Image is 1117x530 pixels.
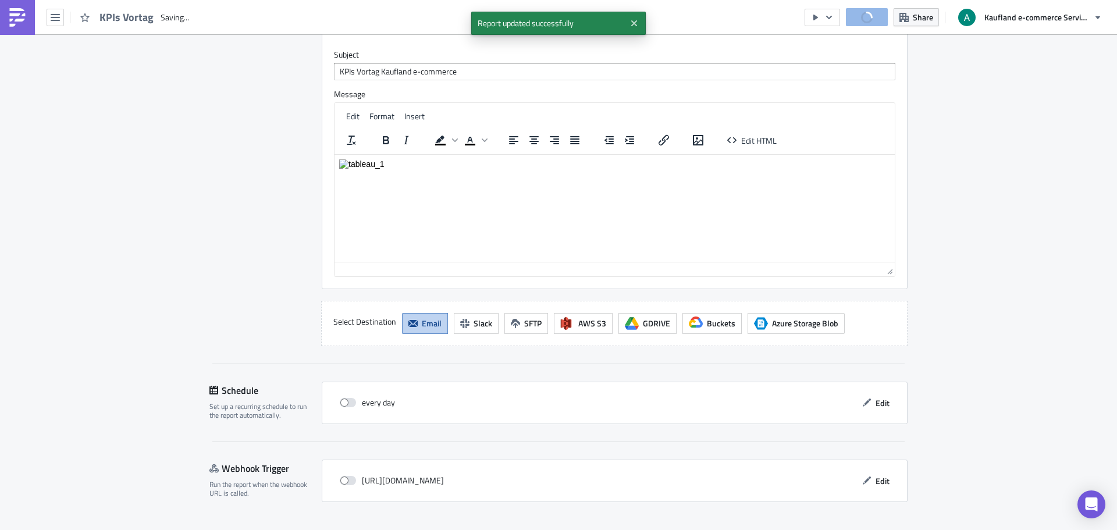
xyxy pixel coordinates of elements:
button: Email [402,313,448,334]
button: Bold [376,132,396,148]
button: Insert/edit image [688,132,708,148]
span: GDRIVE [643,317,670,329]
button: Edit [856,472,895,490]
div: Schedule [209,382,322,399]
button: Edit [856,394,895,412]
label: Subject [334,49,895,60]
span: Slack [474,317,492,329]
span: Insert [404,110,425,122]
button: Align center [524,132,544,148]
span: Email [422,317,442,329]
span: KPIs Vortag [99,10,155,24]
button: Close [625,15,643,32]
button: Justify [565,132,585,148]
button: Italic [396,132,416,148]
button: Kaufland e-commerce Services GmbH & Co. KG [951,5,1108,30]
label: Message [334,89,895,99]
div: Send only if all attachments are successfully generated. [356,24,547,35]
button: Align left [504,132,524,148]
span: Report updated successfully [471,12,625,35]
span: Format [369,110,394,122]
img: Avatar [957,8,977,27]
span: Saving... [161,12,189,23]
span: Kaufland e-commerce Services GmbH & Co. KG [984,11,1089,23]
button: Share [894,8,939,26]
span: Azure Storage Blob [754,316,768,330]
div: Run the report when the webhook URL is called. [209,480,314,498]
div: Text color [460,132,489,148]
button: Slack [454,313,499,334]
iframe: Rich Text Area [335,155,895,262]
img: PushMetrics [8,8,27,27]
span: SFTP [524,317,542,329]
button: Decrease indent [599,132,619,148]
div: Background color [431,132,460,148]
button: AWS S3 [554,313,613,334]
button: SFTP [504,313,548,334]
button: Edit HTML [723,132,781,148]
span: Edit [346,110,360,122]
label: Select Destination [333,313,396,330]
span: Azure Storage Blob [772,317,838,329]
div: Set up a recurring schedule to run the report automatically. [209,402,314,420]
div: Resize [883,262,895,276]
span: Edit [876,475,890,487]
button: Azure Storage BlobAzure Storage Blob [748,313,845,334]
div: Open Intercom Messenger [1077,490,1105,518]
div: Webhook Trigger [209,460,322,477]
div: every day [340,394,395,411]
div: [URL][DOMAIN_NAME] [340,472,444,489]
span: Buckets [707,317,735,329]
span: AWS S3 [578,317,606,329]
span: Share [913,11,933,23]
button: Insert/edit link [654,132,674,148]
button: Buckets [682,313,742,334]
button: Align right [545,132,564,148]
span: Edit [876,397,890,409]
span: Edit HTML [741,134,777,146]
button: GDRIVE [618,313,677,334]
button: Clear formatting [341,132,361,148]
button: Increase indent [620,132,639,148]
